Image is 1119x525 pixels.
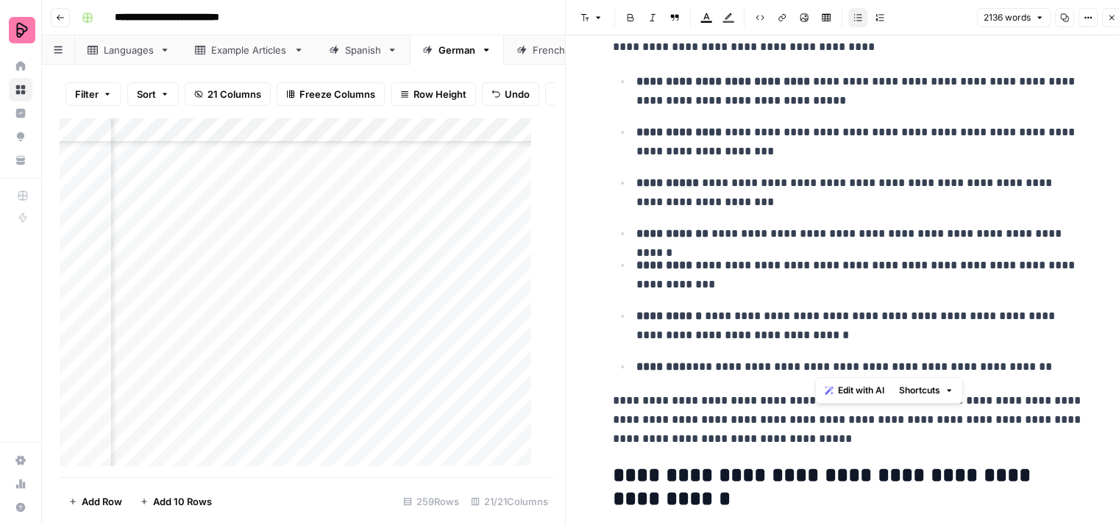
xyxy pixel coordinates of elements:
span: Add Row [82,494,122,509]
span: Add 10 Rows [153,494,212,509]
span: 21 Columns [207,87,261,101]
span: Sort [137,87,156,101]
button: Undo [482,82,539,106]
span: Row Height [413,87,466,101]
button: Shortcuts [893,381,959,400]
span: 2136 words [984,11,1031,24]
a: Languages [75,35,182,65]
a: Opportunities [9,125,32,149]
button: 2136 words [977,8,1051,27]
a: Browse [9,78,32,101]
a: French [504,35,594,65]
div: Spanish [345,43,381,57]
button: Sort [127,82,179,106]
div: German [438,43,475,57]
div: Languages [104,43,154,57]
span: Undo [505,87,530,101]
div: Example Articles [211,43,288,57]
a: Usage [9,472,32,496]
a: Home [9,54,32,78]
a: German [410,35,504,65]
span: Shortcuts [899,384,940,397]
a: Spanish [316,35,410,65]
div: 259 Rows [397,490,465,513]
button: Add Row [60,490,131,513]
button: Workspace: Preply [9,12,32,49]
a: Example Articles [182,35,316,65]
img: Preply Logo [9,17,35,43]
button: Edit with AI [819,381,890,400]
span: Freeze Columns [299,87,375,101]
a: Your Data [9,149,32,172]
button: Freeze Columns [277,82,385,106]
span: Edit with AI [838,384,884,397]
button: Help + Support [9,496,32,519]
button: Filter [65,82,121,106]
button: Add 10 Rows [131,490,221,513]
div: French [533,43,566,57]
button: Row Height [391,82,476,106]
a: Insights [9,101,32,125]
div: 21/21 Columns [465,490,554,513]
span: Filter [75,87,99,101]
button: 21 Columns [185,82,271,106]
a: Settings [9,449,32,472]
